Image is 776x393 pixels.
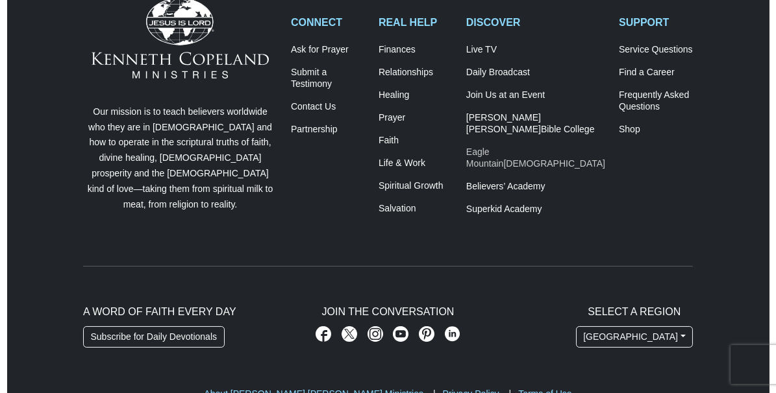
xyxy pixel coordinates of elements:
a: Faith [379,135,453,147]
a: Believers’ Academy [466,181,605,193]
span: Bible College [541,124,595,134]
a: Find a Career [619,67,693,78]
button: [GEOGRAPHIC_DATA] [576,326,693,348]
h2: REAL HELP [379,16,453,29]
a: [PERSON_NAME] [PERSON_NAME]Bible College [466,112,605,136]
a: Shop [619,124,693,136]
a: Daily Broadcast [466,67,605,78]
a: Contact Us [291,101,365,113]
a: Salvation [379,203,453,215]
a: Prayer [379,112,453,124]
h2: CONNECT [291,16,365,29]
a: Service Questions [619,44,693,56]
a: Finances [379,44,453,56]
a: Submit a Testimony [291,67,365,90]
a: Join Us at an Event [466,89,605,101]
h2: DISCOVER [466,16,605,29]
a: Relationships [379,67,453,78]
a: Superkid Academy [466,204,605,215]
a: Healing [379,89,453,101]
a: Spiritual Growth [379,180,453,192]
a: Eagle Mountain[DEMOGRAPHIC_DATA] [466,147,605,170]
a: Subscribe for Daily Devotionals [83,326,225,348]
p: Our mission is to teach believers worldwide who they are in [DEMOGRAPHIC_DATA] and how to operate... [84,104,276,213]
a: Frequently AskedQuestions [619,89,693,113]
a: Ask for Prayer [291,44,365,56]
a: Partnership [291,124,365,136]
h2: Join The Conversation [291,305,485,318]
a: Life & Work [379,158,453,169]
h2: Select A Region [576,305,693,318]
h2: SUPPORT [619,16,693,29]
span: A Word of Faith Every Day [83,306,236,317]
a: Live TV [466,44,605,56]
span: [DEMOGRAPHIC_DATA] [503,158,605,169]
